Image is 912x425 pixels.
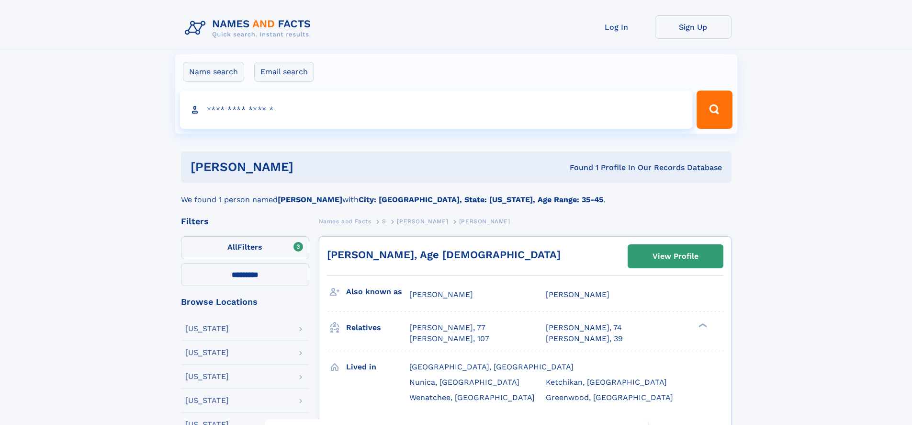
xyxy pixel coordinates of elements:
div: ❯ [696,322,708,329]
a: Sign Up [655,15,732,39]
button: Search Button [697,91,732,129]
div: Found 1 Profile In Our Records Database [431,162,722,173]
h1: [PERSON_NAME] [191,161,432,173]
a: [PERSON_NAME], 77 [409,322,485,333]
label: Name search [183,62,244,82]
div: Browse Locations [181,298,309,306]
label: Email search [254,62,314,82]
span: [GEOGRAPHIC_DATA], [GEOGRAPHIC_DATA] [409,362,574,371]
span: [PERSON_NAME] [409,290,473,299]
a: [PERSON_NAME], 74 [546,322,622,333]
b: City: [GEOGRAPHIC_DATA], State: [US_STATE], Age Range: 35-45 [359,195,603,204]
div: View Profile [653,245,698,267]
a: Names and Facts [319,215,372,227]
div: [US_STATE] [185,397,229,404]
div: [US_STATE] [185,325,229,333]
span: [PERSON_NAME] [546,290,609,299]
input: search input [180,91,693,129]
h3: Relatives [346,320,409,336]
div: [US_STATE] [185,373,229,380]
a: View Profile [628,245,723,268]
div: We found 1 person named with . [181,183,732,206]
h3: Lived in [346,359,409,375]
a: [PERSON_NAME], Age [DEMOGRAPHIC_DATA] [327,249,561,261]
img: Logo Names and Facts [181,15,319,41]
label: Filters [181,236,309,259]
span: All [227,242,237,252]
a: [PERSON_NAME], 107 [409,333,489,344]
a: [PERSON_NAME], 39 [546,333,623,344]
h3: Also known as [346,284,409,300]
span: Greenwood, [GEOGRAPHIC_DATA] [546,393,673,402]
a: Log In [578,15,655,39]
span: S [382,218,386,225]
span: [PERSON_NAME] [397,218,448,225]
span: Ketchikan, [GEOGRAPHIC_DATA] [546,378,667,387]
div: [US_STATE] [185,349,229,356]
span: [PERSON_NAME] [459,218,510,225]
a: [PERSON_NAME] [397,215,448,227]
span: Wenatchee, [GEOGRAPHIC_DATA] [409,393,535,402]
b: [PERSON_NAME] [278,195,342,204]
div: Filters [181,217,309,226]
a: S [382,215,386,227]
span: Nunica, [GEOGRAPHIC_DATA] [409,378,519,387]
